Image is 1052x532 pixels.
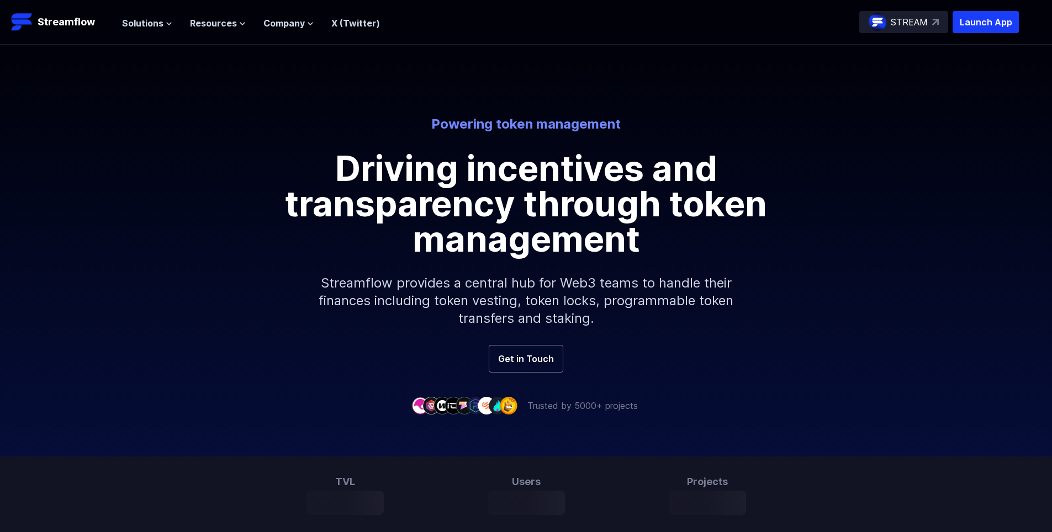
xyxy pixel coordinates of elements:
button: Company [263,17,314,30]
p: Streamflow [38,14,95,30]
p: Trusted by 5000+ projects [527,399,638,412]
img: company-2 [422,397,440,414]
img: company-9 [500,397,517,414]
button: Resources [190,17,246,30]
span: Solutions [122,17,163,30]
img: Streamflow Logo [11,11,33,33]
h1: Driving incentives and transparency through token management [278,151,775,257]
img: company-8 [489,397,506,414]
img: streamflow-logo-circle.png [869,13,886,31]
img: company-7 [478,397,495,414]
h3: TVL [306,474,384,490]
button: Launch App [953,11,1019,33]
img: company-6 [467,397,484,414]
p: Streamflow provides a central hub for Web3 teams to handle their finances including token vesting... [289,257,764,345]
p: STREAM [891,15,928,29]
img: top-right-arrow.svg [932,19,939,25]
img: company-3 [434,397,451,414]
img: company-5 [456,397,473,414]
img: company-4 [445,397,462,414]
h3: Users [488,474,565,490]
button: Solutions [122,17,172,30]
span: Company [263,17,305,30]
a: Get in Touch [489,345,563,373]
a: Streamflow [11,11,111,33]
a: X (Twitter) [331,18,380,29]
p: Powering token management [220,115,832,133]
span: Resources [190,17,237,30]
h3: Projects [669,474,746,490]
img: company-1 [411,397,429,414]
a: STREAM [859,11,948,33]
